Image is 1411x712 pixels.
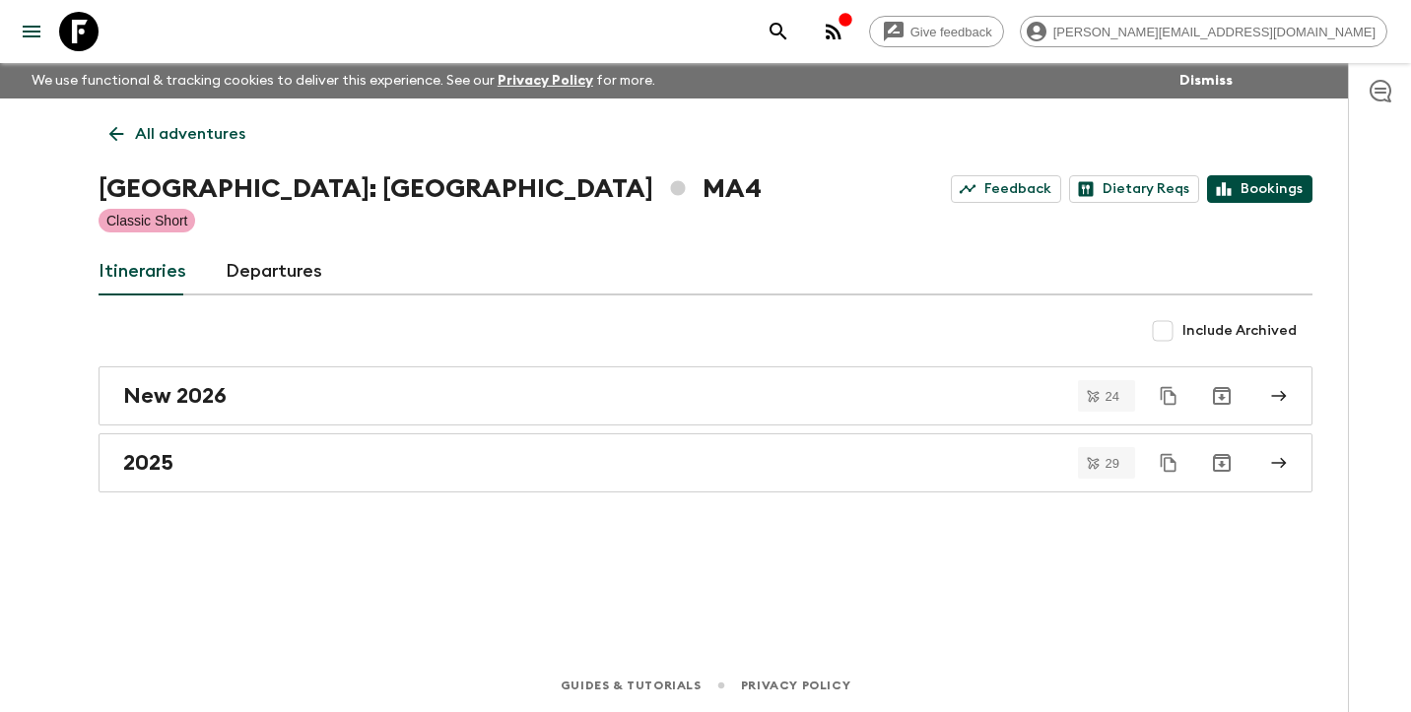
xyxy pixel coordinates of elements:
a: Dietary Reqs [1069,175,1199,203]
span: [PERSON_NAME][EMAIL_ADDRESS][DOMAIN_NAME] [1042,25,1386,39]
a: Privacy Policy [498,74,593,88]
h1: [GEOGRAPHIC_DATA]: [GEOGRAPHIC_DATA] MA4 [99,169,762,209]
button: Archive [1202,443,1242,483]
span: Give feedback [900,25,1003,39]
button: Duplicate [1151,445,1186,481]
p: All adventures [135,122,245,146]
h2: 2025 [123,450,173,476]
p: We use functional & tracking cookies to deliver this experience. See our for more. [24,63,663,98]
a: New 2026 [99,366,1312,425]
span: 29 [1094,457,1131,470]
button: Dismiss [1175,67,1238,95]
a: Guides & Tutorials [561,675,702,696]
h2: New 2026 [123,383,227,409]
a: Itineraries [99,248,186,295]
a: Departures [226,248,322,295]
button: search adventures [759,12,798,51]
a: Feedback [951,175,1061,203]
div: [PERSON_NAME][EMAIL_ADDRESS][DOMAIN_NAME] [1020,16,1387,47]
span: 24 [1094,390,1131,403]
a: Give feedback [869,16,1004,47]
a: 2025 [99,433,1312,492]
a: Bookings [1207,175,1312,203]
span: Include Archived [1182,321,1297,341]
p: Classic Short [106,211,187,230]
a: Privacy Policy [741,675,850,696]
button: Duplicate [1151,378,1186,414]
a: All adventures [99,114,256,154]
button: Archive [1202,376,1242,416]
button: menu [12,12,51,51]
